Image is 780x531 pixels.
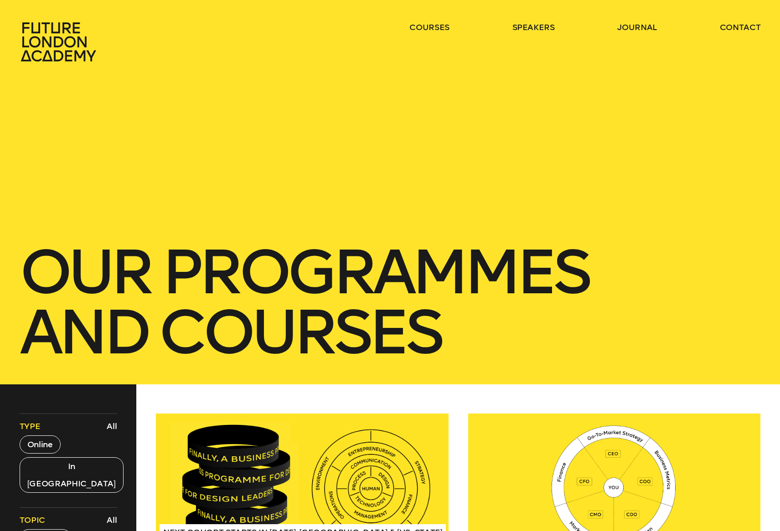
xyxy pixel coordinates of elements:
a: journal [617,22,657,33]
button: All [104,419,119,434]
a: speakers [512,22,555,33]
button: All [104,512,119,528]
span: Topic [20,515,45,526]
span: Type [20,421,41,432]
a: contact [720,22,761,33]
a: courses [409,22,449,33]
h1: our Programmes and courses [20,242,760,363]
button: Online [20,435,61,454]
button: In [GEOGRAPHIC_DATA] [20,457,124,493]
